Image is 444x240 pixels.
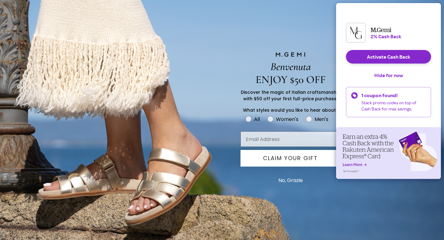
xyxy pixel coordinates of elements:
[256,73,326,86] span: ENJOY $50 OFF
[275,173,306,188] button: No, Grazie
[240,150,340,167] button: CLAIM YOUR GIFT
[275,52,306,57] img: M.GEMI
[270,60,311,73] span: Benvenuta
[314,115,328,123] div: Men's
[276,115,298,123] div: Women's
[254,115,260,123] div: All
[241,89,340,102] span: Discover the magic of Italian craftsmanship with $50 off your first full-price purchase.
[431,2,442,13] button: Close dialog
[243,107,338,113] span: What styles would you like to hear about?
[240,131,340,147] input: Email Address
